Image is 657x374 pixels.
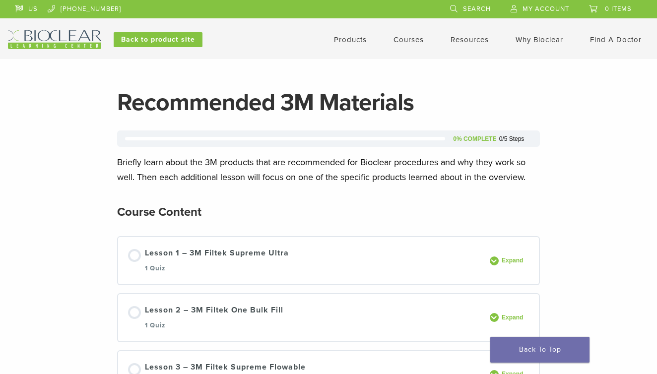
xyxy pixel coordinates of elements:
[8,30,101,49] img: Bioclear
[334,35,367,44] a: Products
[128,247,484,274] a: Lesson 1 – 3M Filtek Supreme Ultra 1 Quiz
[117,91,540,115] h1: Recommended 3M Materials
[145,304,283,331] div: Lesson 2 – 3M Filtek One Bulk Fill
[463,5,491,13] span: Search
[490,337,590,363] a: Back To Top
[117,200,201,224] h2: Course Content
[499,314,529,321] span: Expand
[394,35,424,44] a: Courses
[114,32,202,47] a: Back to product site
[523,5,569,13] span: My Account
[590,35,642,44] a: Find A Doctor
[117,155,540,185] p: Briefly learn about the 3M products that are recommended for Bioclear procedures and why they wor...
[516,35,563,44] a: Why Bioclear
[145,247,289,274] div: Lesson 1 – 3M Filtek Supreme Ultra
[499,136,525,142] div: 0/5 Steps
[451,35,489,44] a: Resources
[145,264,165,272] span: 1 Quiz
[128,304,484,331] a: Lesson 2 – 3M Filtek One Bulk Fill 1 Quiz
[499,257,529,264] span: Expand
[605,5,632,13] span: 0 items
[145,321,165,329] span: 1 Quiz
[453,136,496,142] div: 0% Complete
